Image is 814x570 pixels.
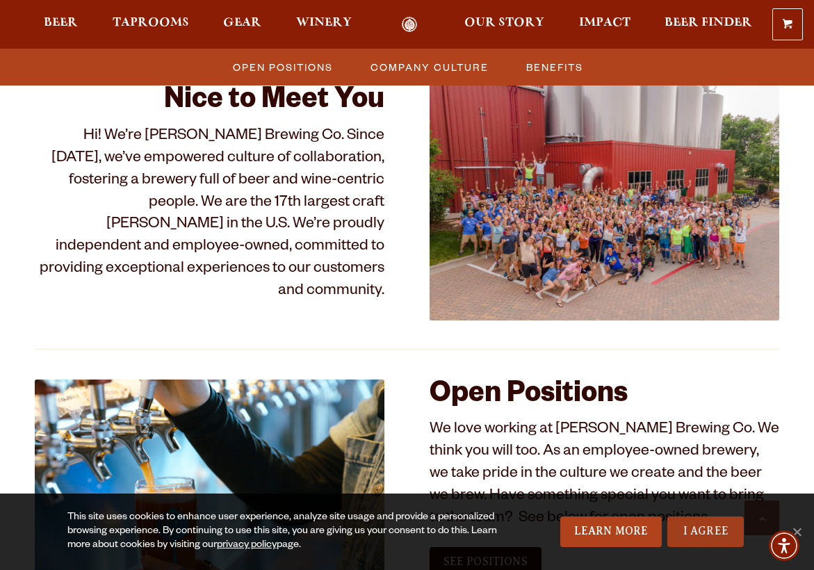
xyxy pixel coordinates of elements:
span: Beer Finder [665,17,752,28]
span: Open Positions [233,57,333,77]
span: Winery [296,17,352,28]
span: Company Culture [371,57,489,77]
p: We love working at [PERSON_NAME] Brewing Co. We think you will too. As an employee-owned brewery,... [430,420,779,531]
span: Hi! We’re [PERSON_NAME] Brewing Co. Since [DATE], we’ve empowered culture of collaboration, foste... [40,129,384,300]
a: Gear [214,17,270,33]
a: Odell Home [384,17,436,33]
h2: Nice to Meet You [35,85,384,119]
span: Impact [579,17,630,28]
div: This site uses cookies to enhance user experience, analyze site usage and provide a personalized ... [67,511,514,553]
h2: Open Positions [430,380,779,413]
a: Taprooms [104,17,198,33]
a: Learn More [560,516,662,547]
a: Company Culture [362,57,496,77]
a: privacy policy [217,540,277,551]
span: Taprooms [113,17,189,28]
a: Benefits [518,57,590,77]
a: Our Story [455,17,553,33]
a: Winery [287,17,361,33]
a: Impact [570,17,640,33]
span: Our Story [464,17,544,28]
a: Open Positions [225,57,340,77]
a: I Agree [667,516,744,547]
div: Accessibility Menu [769,530,799,561]
span: Beer [44,17,78,28]
span: Benefits [526,57,583,77]
a: Beer [35,17,87,33]
a: Beer Finder [656,17,761,33]
img: 51399232252_e3c7efc701_k (2) [430,58,779,320]
span: Gear [223,17,261,28]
